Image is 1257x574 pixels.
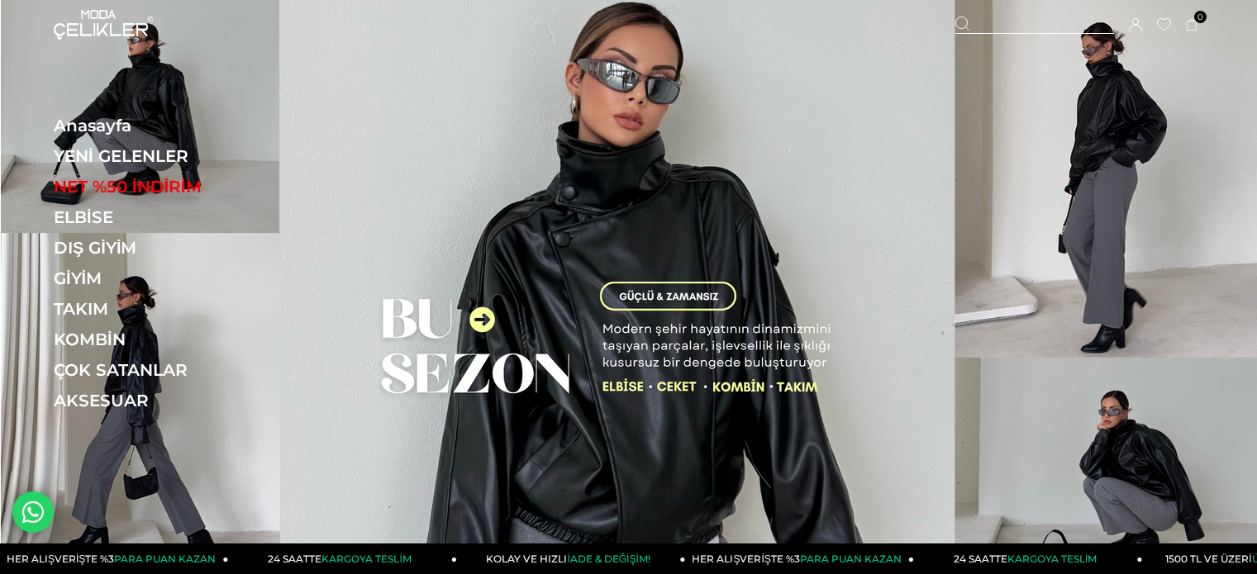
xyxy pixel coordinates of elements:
[1007,553,1097,565] span: KARGOYA TESLİM
[54,360,281,380] a: ÇOK SATANLAR
[1194,11,1207,23] span: 0
[54,207,281,227] a: ELBİSE
[54,116,281,135] a: Anasayfa
[686,543,915,574] a: HER ALIŞVERİŞTE %3PARA PUAN KAZAN
[321,553,411,565] span: KARGOYA TESLİM
[54,391,281,410] a: AKSESUAR
[114,553,216,565] span: PARA PUAN KAZAN
[1186,19,1198,31] a: 0
[54,177,281,197] a: NET %50 İNDİRİM
[567,553,650,565] span: İADE & DEĞİŞİM!
[54,268,281,288] a: GİYİM
[229,543,458,574] a: 24 SAATTEKARGOYA TESLİM
[54,146,281,166] a: YENİ GELENLER
[914,543,1143,574] a: 24 SAATTEKARGOYA TESLİM
[54,10,153,40] img: logo
[54,299,281,319] a: TAKIM
[800,553,902,565] span: PARA PUAN KAZAN
[457,543,686,574] a: KOLAY VE HIZLIİADE & DEĞİŞİM!
[54,330,281,349] a: KOMBİN
[54,238,281,258] a: DIŞ GİYİM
